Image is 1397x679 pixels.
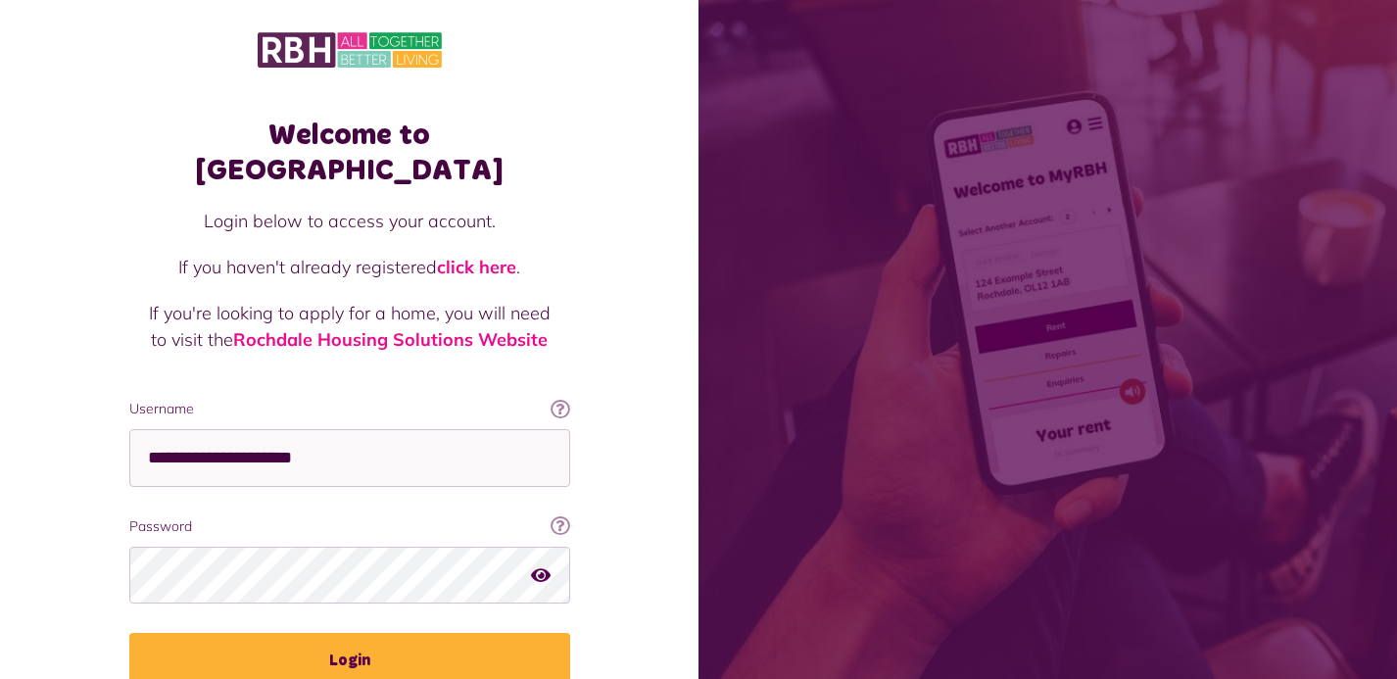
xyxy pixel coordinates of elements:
h1: Welcome to [GEOGRAPHIC_DATA] [129,118,570,188]
a: click here [437,256,516,278]
a: Rochdale Housing Solutions Website [233,328,548,351]
img: MyRBH [258,29,442,71]
p: If you're looking to apply for a home, you will need to visit the [149,300,551,353]
label: Password [129,516,570,537]
label: Username [129,399,570,419]
p: Login below to access your account. [149,208,551,234]
p: If you haven't already registered . [149,254,551,280]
